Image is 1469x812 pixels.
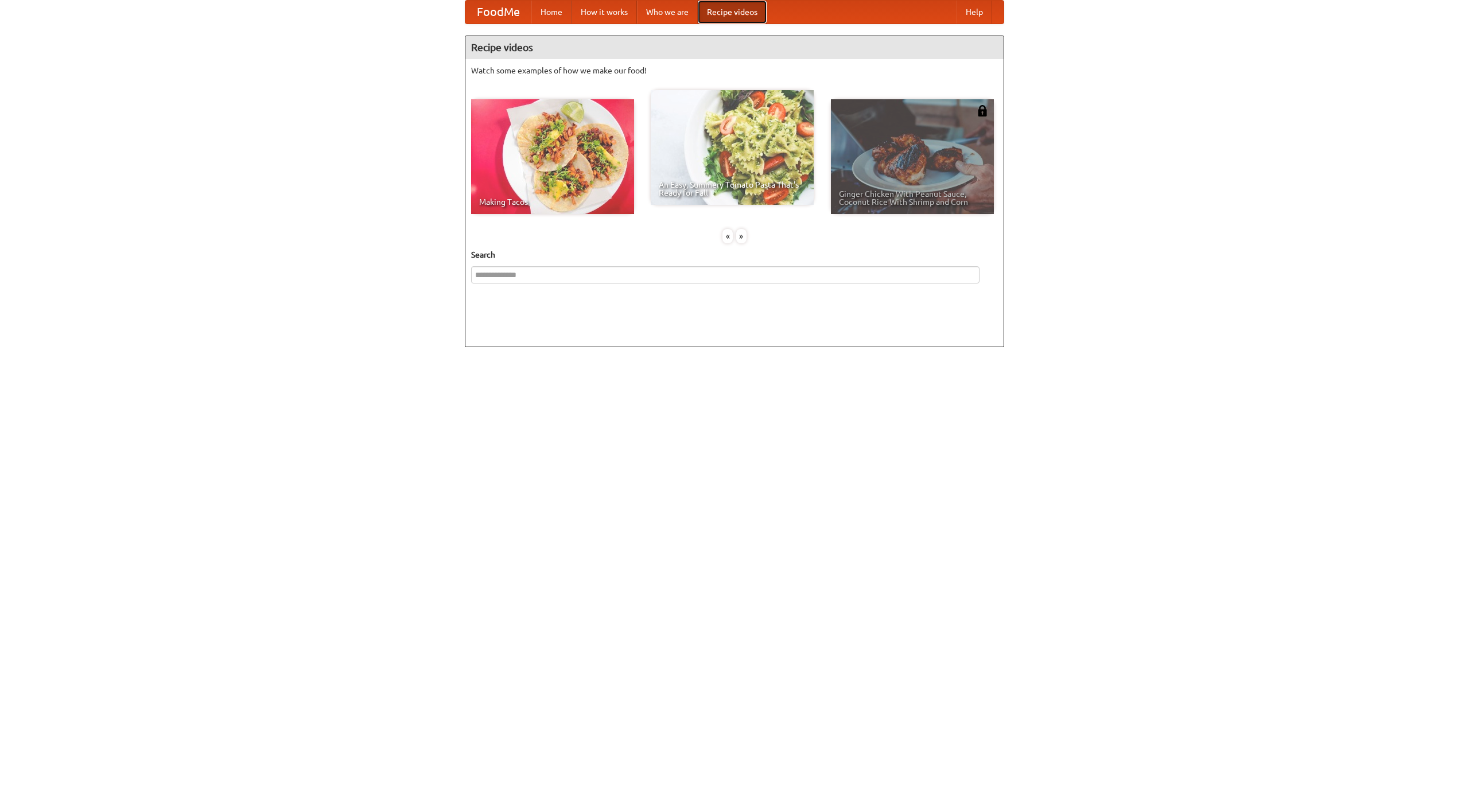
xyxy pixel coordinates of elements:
span: An Easy, Summery Tomato Pasta That's Ready for Fall [659,181,806,197]
span: Making Tacos [479,198,626,206]
a: An Easy, Summery Tomato Pasta That's Ready for Fall [651,90,814,205]
h5: Search [471,249,998,261]
p: Watch some examples of how we make our food! [471,65,998,76]
a: How it works [572,1,637,24]
h4: Recipe videos [465,36,1004,59]
a: Home [531,1,572,24]
img: 483408.png [977,105,988,116]
a: Recipe videos [698,1,767,24]
div: » [736,229,747,243]
a: Who we are [637,1,698,24]
a: Making Tacos [471,99,634,214]
div: « [722,229,733,243]
a: Help [957,1,992,24]
a: FoodMe [465,1,531,24]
